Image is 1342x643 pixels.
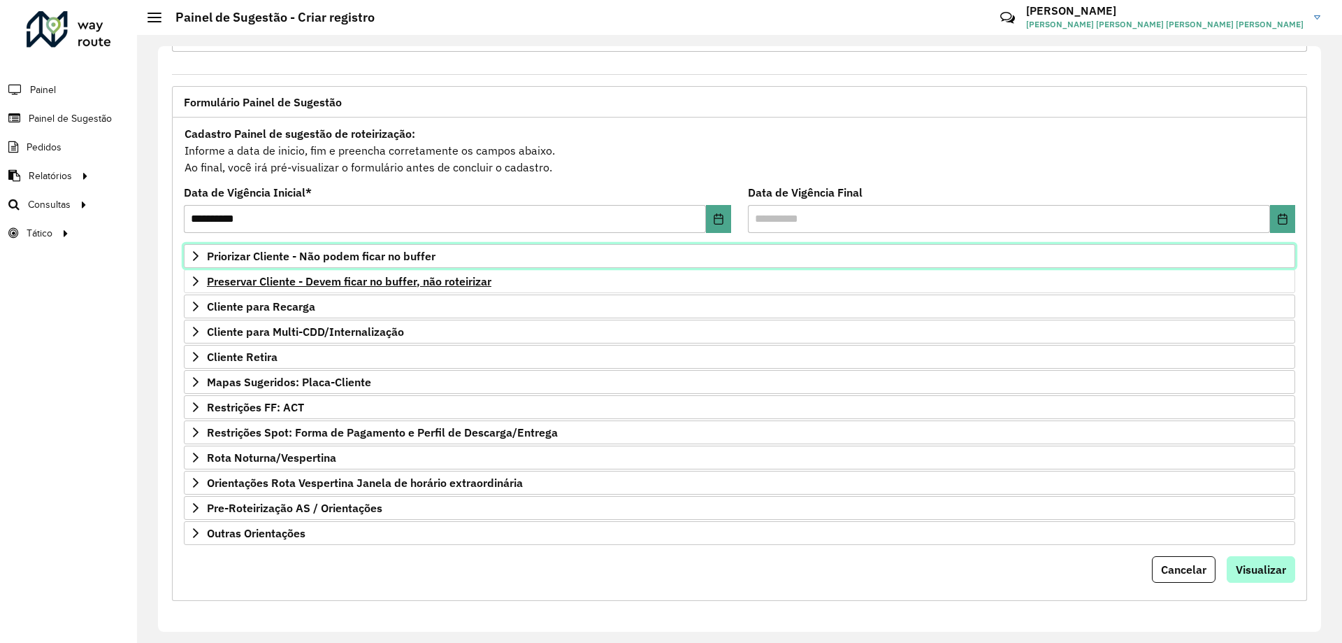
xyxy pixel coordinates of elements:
span: Visualizar [1236,563,1286,577]
a: Contato Rápido [993,3,1023,33]
span: Painel [30,83,56,97]
strong: Cadastro Painel de sugestão de roteirização: [185,127,415,141]
a: Cliente para Recarga [184,295,1295,318]
span: Painel de Sugestão [29,111,112,126]
label: Data de Vigência Final [748,184,863,201]
a: Orientações Rota Vespertina Janela de horário extraordinária [184,471,1295,495]
button: Visualizar [1227,556,1295,583]
a: Rota Noturna/Vespertina [184,446,1295,469]
a: Cliente para Multi-CDD/Internalização [184,320,1295,344]
a: Preservar Cliente - Devem ficar no buffer, não roteirizar [184,269,1295,293]
span: Tático [27,226,52,241]
div: Informe a data de inicio, fim e preencha corretamente os campos abaixo. Ao final, você irá pré-vi... [184,125,1295,176]
span: Mapas Sugeridos: Placa-Cliente [207,376,371,388]
a: Mapas Sugeridos: Placa-Cliente [184,370,1295,394]
a: Priorizar Cliente - Não podem ficar no buffer [184,244,1295,268]
span: [PERSON_NAME] [PERSON_NAME] [PERSON_NAME] [PERSON_NAME] [1026,18,1304,31]
a: Pre-Roteirização AS / Orientações [184,496,1295,520]
label: Data de Vigência Inicial [184,184,312,201]
span: Cliente Retira [207,351,277,362]
a: Outras Orientações [184,521,1295,545]
button: Cancelar [1152,556,1215,583]
button: Choose Date [706,205,731,233]
span: Formulário Painel de Sugestão [184,97,342,108]
span: Rota Noturna/Vespertina [207,452,336,463]
span: Outras Orientações [207,528,305,539]
a: Restrições Spot: Forma de Pagamento e Perfil de Descarga/Entrega [184,421,1295,444]
button: Choose Date [1270,205,1295,233]
span: Cliente para Multi-CDD/Internalização [207,326,404,337]
span: Preservar Cliente - Devem ficar no buffer, não roteirizar [207,276,491,287]
span: Cliente para Recarga [207,301,315,312]
span: Pedidos [27,140,62,155]
span: Restrições FF: ACT [207,402,304,413]
a: Cliente Retira [184,345,1295,369]
span: Orientações Rota Vespertina Janela de horário extraordinária [207,477,523,488]
h3: [PERSON_NAME] [1026,4,1304,17]
span: Cancelar [1161,563,1206,577]
h2: Painel de Sugestão - Criar registro [161,10,375,25]
span: Pre-Roteirização AS / Orientações [207,502,382,514]
span: Restrições Spot: Forma de Pagamento e Perfil de Descarga/Entrega [207,427,558,438]
span: Consultas [28,197,71,212]
a: Restrições FF: ACT [184,395,1295,419]
span: Priorizar Cliente - Não podem ficar no buffer [207,250,435,262]
span: Relatórios [29,169,72,183]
